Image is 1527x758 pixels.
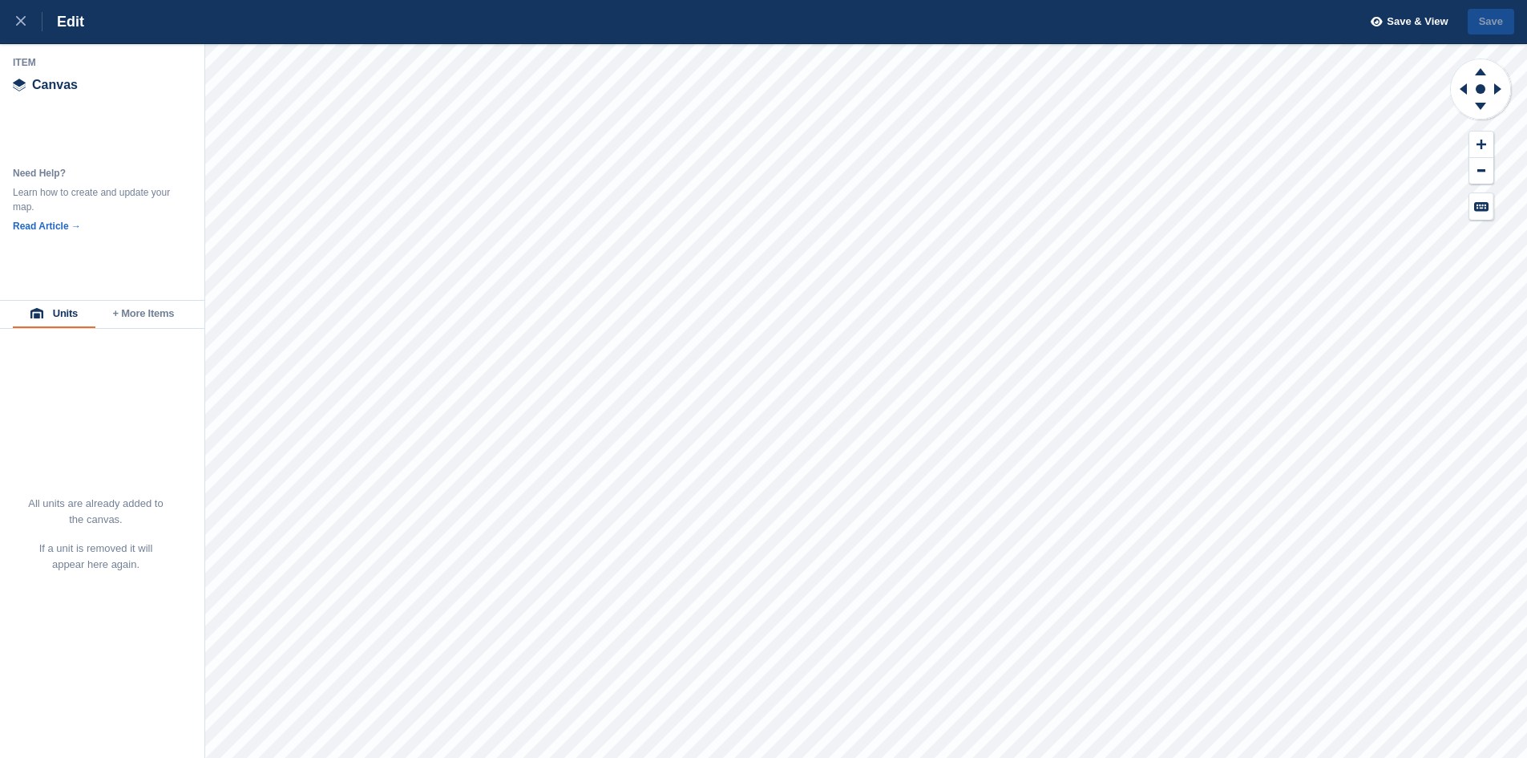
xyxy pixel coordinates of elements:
[13,79,26,91] img: canvas-icn.9d1aba5b.svg
[1468,9,1514,35] button: Save
[13,185,173,214] div: Learn how to create and update your map.
[13,301,95,328] button: Units
[42,12,84,31] div: Edit
[13,221,81,232] a: Read Article →
[95,301,192,328] button: + More Items
[27,496,164,528] p: All units are already added to the canvas.
[1387,14,1448,30] span: Save & View
[1469,132,1493,158] button: Zoom In
[1362,9,1448,35] button: Save & View
[1469,193,1493,220] button: Keyboard Shortcuts
[13,56,192,69] div: Item
[32,79,78,91] span: Canvas
[27,541,164,573] p: If a unit is removed it will appear here again.
[1469,158,1493,184] button: Zoom Out
[13,166,173,180] div: Need Help?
